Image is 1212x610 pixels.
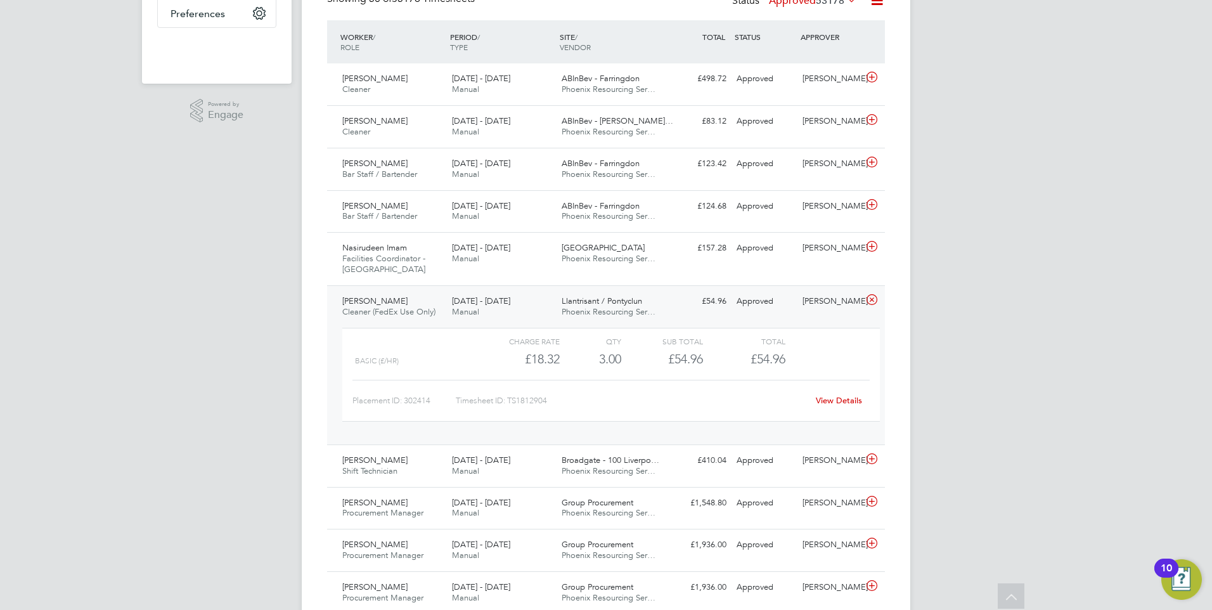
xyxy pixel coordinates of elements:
span: VENDOR [560,42,591,52]
span: Group Procurement [562,539,633,550]
span: / [575,32,577,42]
span: Bar Staff / Bartender [342,211,417,221]
span: Manual [452,507,479,518]
span: [PERSON_NAME] [342,539,408,550]
div: Placement ID: 302414 [352,391,456,411]
span: TYPE [450,42,468,52]
div: Total [703,334,785,349]
div: £410.04 [666,450,732,471]
span: Engage [208,110,243,120]
span: Group Procurement [562,581,633,592]
div: £54.96 [666,291,732,312]
span: [PERSON_NAME] [342,497,408,508]
div: £1,548.80 [666,493,732,514]
div: [PERSON_NAME] [797,577,863,598]
span: Procurement Manager [342,507,423,518]
div: Approved [732,577,797,598]
span: Llantrisant / Pontyclun [562,295,642,306]
div: £498.72 [666,68,732,89]
span: Manual [452,169,479,179]
span: [PERSON_NAME] [342,295,408,306]
span: Manual [452,211,479,221]
span: ABInBev - Farringdon [562,73,640,84]
button: Open Resource Center, 10 new notifications [1161,559,1202,600]
div: [PERSON_NAME] [797,238,863,259]
span: Bar Staff / Bartender [342,169,417,179]
a: View Details [816,395,862,406]
div: Approved [732,493,797,514]
div: £54.96 [621,349,703,370]
div: [PERSON_NAME] [797,493,863,514]
span: [DATE] - [DATE] [452,539,510,550]
span: [DATE] - [DATE] [452,242,510,253]
div: £83.12 [666,111,732,132]
div: QTY [560,334,621,349]
div: £157.28 [666,238,732,259]
span: [GEOGRAPHIC_DATA] [562,242,645,253]
span: Powered by [208,99,243,110]
div: STATUS [732,25,797,48]
span: [PERSON_NAME] [342,581,408,592]
div: Approved [732,238,797,259]
div: WORKER [337,25,447,58]
span: Group Procurement [562,497,633,508]
span: Phoenix Resourcing Ser… [562,211,655,221]
div: Approved [732,450,797,471]
span: [PERSON_NAME] [342,73,408,84]
div: Approved [732,153,797,174]
div: £123.42 [666,153,732,174]
span: Broadgate - 100 Liverpo… [562,455,659,465]
span: [DATE] - [DATE] [452,158,510,169]
span: Phoenix Resourcing Ser… [562,465,655,476]
span: [PERSON_NAME] [342,158,408,169]
span: ABInBev - Farringdon [562,158,640,169]
div: Sub Total [621,334,703,349]
span: Phoenix Resourcing Ser… [562,169,655,179]
span: [DATE] - [DATE] [452,497,510,508]
span: [DATE] - [DATE] [452,581,510,592]
span: Cleaner [342,126,370,137]
span: Facilities Coordinator - [GEOGRAPHIC_DATA] [342,253,425,275]
div: [PERSON_NAME] [797,153,863,174]
span: Cleaner [342,84,370,94]
span: [DATE] - [DATE] [452,295,510,306]
span: £54.96 [751,351,785,367]
span: Manual [452,306,479,317]
div: [PERSON_NAME] [797,450,863,471]
span: ABInBev - [PERSON_NAME]… [562,115,673,126]
span: Phoenix Resourcing Ser… [562,592,655,603]
span: Manual [452,84,479,94]
span: Manual [452,126,479,137]
div: Approved [732,291,797,312]
span: ROLE [340,42,359,52]
span: Phoenix Resourcing Ser… [562,253,655,264]
span: Cleaner (FedEx Use Only) [342,306,435,317]
div: SITE [557,25,666,58]
a: Go to home page [157,41,276,61]
span: Nasirudeen Imam [342,242,407,253]
span: Manual [452,253,479,264]
div: [PERSON_NAME] [797,196,863,217]
span: Manual [452,550,479,561]
div: £124.68 [666,196,732,217]
div: Charge rate [478,334,560,349]
div: [PERSON_NAME] [797,535,863,555]
span: [PERSON_NAME] [342,200,408,211]
span: Phoenix Resourcing Ser… [562,507,655,518]
span: Manual [452,592,479,603]
span: Phoenix Resourcing Ser… [562,550,655,561]
div: PERIOD [447,25,557,58]
span: Procurement Manager [342,592,423,603]
div: £18.32 [478,349,560,370]
span: [DATE] - [DATE] [452,200,510,211]
div: 3.00 [560,349,621,370]
span: Shift Technician [342,465,397,476]
span: ABInBev - Farringdon [562,200,640,211]
span: / [477,32,480,42]
div: [PERSON_NAME] [797,111,863,132]
span: [DATE] - [DATE] [452,115,510,126]
span: Basic (£/HR) [355,356,399,365]
span: Phoenix Resourcing Ser… [562,306,655,317]
div: Timesheet ID: TS1812904 [456,391,808,411]
div: [PERSON_NAME] [797,291,863,312]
